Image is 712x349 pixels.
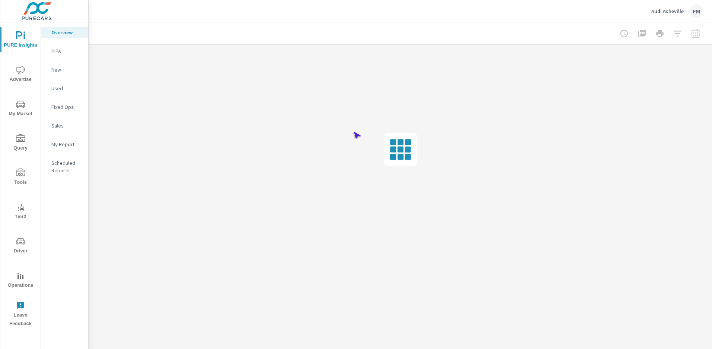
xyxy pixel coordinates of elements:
span: Leave Feedback [3,301,38,328]
span: Advertise [3,66,38,84]
div: FM [690,4,703,18]
p: Scheduled Reports [51,159,82,174]
span: My Market [3,100,38,118]
p: Audi Asheville [651,8,684,15]
div: Sales [41,120,88,131]
span: Query [3,134,38,153]
div: New [41,64,88,75]
p: Sales [51,122,82,129]
div: Overview [41,27,88,38]
div: My Report [41,139,88,150]
p: Used [51,85,82,92]
p: Fixed Ops [51,103,82,111]
p: Overview [51,29,82,36]
span: Tier2 [3,203,38,221]
p: PIPA [51,47,82,55]
span: PURE Insights [3,31,38,50]
div: Used [41,83,88,94]
p: My Report [51,141,82,148]
div: PIPA [41,45,88,57]
div: nav menu [0,22,41,331]
span: Tools [3,169,38,187]
span: Operations [3,271,38,290]
p: New [51,66,82,73]
div: Fixed Ops [41,101,88,113]
div: Scheduled Reports [41,157,88,176]
span: Driver [3,237,38,255]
